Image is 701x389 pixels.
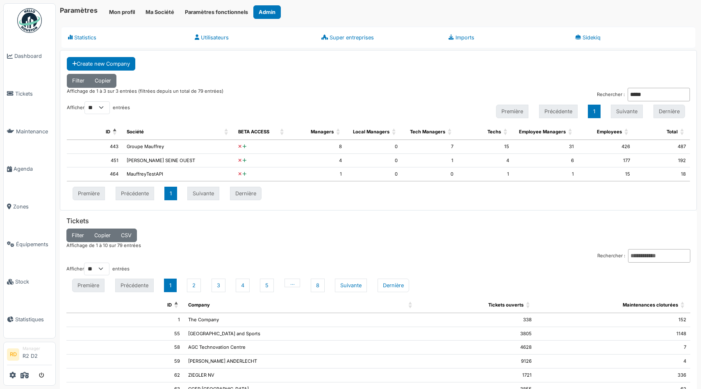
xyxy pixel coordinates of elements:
[448,124,453,140] span: Tech Managers: Activate to sort
[680,124,685,140] span: Total: Activate to sort
[188,302,210,308] span: Company
[290,154,346,168] td: 4
[536,368,690,382] td: 336
[180,5,253,19] button: Paramètres fonctionnels
[94,232,111,238] span: Copier
[353,129,389,135] span: translation missing: fr.user.local_managers
[121,232,132,238] span: CSV
[588,105,601,118] button: 1
[23,346,52,352] div: Manager
[164,187,177,200] button: 1
[4,188,55,226] a: Zones
[418,327,536,341] td: 3805
[569,27,695,48] a: Sidekiq
[346,154,402,168] td: 0
[4,37,55,75] a: Dashboard
[116,229,137,242] button: CSV
[184,368,419,382] td: ZIEGLER NV
[95,78,111,84] span: Copier
[624,124,629,140] span: Employees: Activate to sort
[60,7,98,14] h6: Paramètres
[402,167,457,181] td: 0
[67,184,690,203] nav: pagination
[7,348,19,361] li: RD
[311,129,334,135] span: translation missing: fr.user.managers
[536,355,690,368] td: 4
[174,297,179,313] span: ID: Activate to invert sorting
[66,217,690,225] h6: Tickets
[457,140,513,154] td: 15
[513,140,578,154] td: 31
[597,91,625,98] label: Rechercher :
[519,129,566,135] span: translation missing: fr.user.employee_managers
[66,368,184,382] td: 62
[346,167,402,181] td: 0
[487,129,501,135] span: translation missing: fr.user.techs
[336,124,341,140] span: Managers: Activate to sort
[184,313,419,327] td: The Company
[66,229,89,242] button: Filter
[536,341,690,355] td: 7
[536,313,690,327] td: 152
[184,341,419,355] td: AGC Technovation Centre
[13,203,52,211] span: Zones
[16,240,52,248] span: Équipements
[89,229,116,242] button: Copier
[488,302,523,308] span: Tickets ouverts
[140,5,180,19] button: Ma Société
[408,297,413,313] span: Company: Activate to sort
[187,279,201,292] button: 2
[188,27,315,48] a: Utilisateurs
[4,301,55,339] a: Statistiques
[66,263,130,275] label: Afficher entrées
[457,154,513,168] td: 4
[104,5,140,19] button: Mon profil
[260,279,274,292] button: 5
[290,140,346,154] td: 8
[490,102,690,121] nav: pagination
[634,154,690,168] td: 192
[123,140,234,154] td: Groupe Mauffrey
[667,129,678,135] span: Total
[89,74,116,87] button: Copier
[66,276,690,295] nav: pagination
[123,154,234,168] td: [PERSON_NAME] SEINE OUEST
[66,341,184,355] td: 58
[212,279,225,292] button: 3
[164,279,177,292] button: 1
[597,129,622,135] span: translation missing: fr.user.employees
[238,129,269,135] span: BETA ACCESS
[67,74,90,87] button: Filter
[536,327,690,341] td: 1148
[402,140,457,154] td: 7
[66,242,690,249] div: Affichage de 1 à 10 sur 79 entrées
[184,327,419,341] td: [GEOGRAPHIC_DATA] and Sports
[513,167,578,181] td: 1
[7,346,52,365] a: RD ManagerR2 D2
[67,101,130,114] label: Afficher entrées
[284,279,300,287] button: …
[378,279,409,292] button: Last
[23,346,52,363] li: R2 D2
[167,302,172,308] span: ID
[253,5,281,19] button: Admin
[335,279,367,292] button: Next
[634,167,690,181] td: 18
[442,27,569,48] a: Imports
[457,167,513,181] td: 1
[127,129,144,135] span: Société
[14,165,52,173] span: Agenda
[66,327,184,341] td: 55
[513,154,578,168] td: 6
[72,232,84,238] span: Filter
[4,263,55,301] a: Stock
[418,341,536,355] td: 4628
[66,355,184,368] td: 59
[15,316,52,323] span: Statistiques
[290,167,346,181] td: 1
[392,124,397,140] span: Local Managers: Activate to sort
[418,355,536,368] td: 9126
